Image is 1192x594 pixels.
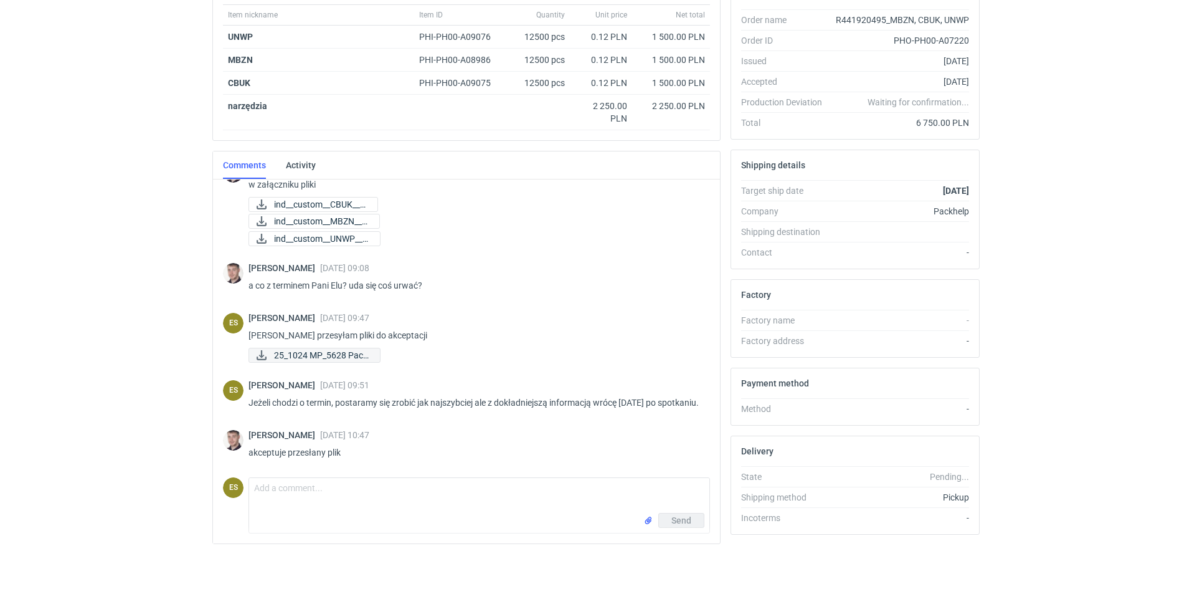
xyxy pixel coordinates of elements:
[320,263,369,273] span: [DATE] 09:08
[832,335,969,347] div: -
[248,231,373,246] div: ind__custom__UNWP__d0__oR441920495__v3.pdf
[248,348,381,363] button: 25_1024 MP_5628 Pack...
[676,10,705,20] span: Net total
[575,54,627,66] div: 0.12 PLN
[741,446,773,456] h2: Delivery
[248,395,700,410] p: Jeżeli chodzi o termin, postaramy się zrobić jak najszybciej ale z dokładniejszą informacją wrócę...
[943,186,969,196] strong: [DATE]
[741,471,832,483] div: State
[228,101,267,111] strong: narzędzia
[637,31,705,43] div: 1 500.00 PLN
[741,160,805,170] h2: Shipping details
[248,348,373,363] div: 25_1024 MP_5628 Packhelp Kartoniki 3wz.--.1A.PDF
[223,380,244,401] div: Elżbieta Sybilska
[832,246,969,259] div: -
[223,477,244,498] figcaption: ES
[741,290,771,300] h2: Factory
[248,177,700,192] p: w załączniku pliki
[223,313,244,333] div: Elżbieta Sybilska
[320,313,369,323] span: [DATE] 09:47
[741,205,832,218] div: Company
[832,75,969,88] div: [DATE]
[223,477,244,498] div: Elżbieta Sybilska
[248,328,700,343] p: [PERSON_NAME] przesyłam pliki do akceptacji
[741,184,832,197] div: Target ship date
[832,14,969,26] div: R441920495_MBZN, CBUK, UNWP
[419,54,503,66] div: PHI-PH00-A08986
[671,516,691,525] span: Send
[228,10,278,20] span: Item nickname
[248,278,700,293] p: a co z terminem Pani Elu? uda się coś urwać?
[274,232,370,246] span: ind__custom__UNWP__d...
[248,430,320,440] span: [PERSON_NAME]
[741,378,809,388] h2: Payment method
[832,314,969,327] div: -
[741,246,832,259] div: Contact
[419,31,503,43] div: PHI-PH00-A09076
[248,313,320,323] span: [PERSON_NAME]
[832,55,969,67] div: [DATE]
[228,32,253,42] strong: UNWP
[868,96,969,108] em: Waiting for confirmation...
[248,231,381,246] a: ind__custom__UNWP__d...
[223,430,244,451] img: Maciej Sikora
[536,10,565,20] span: Quantity
[248,380,320,390] span: [PERSON_NAME]
[248,445,700,460] p: akceptuje przesłany plik
[741,75,832,88] div: Accepted
[248,214,373,229] div: ind__custom__MBZN__d0__oR441920495__v3.pdf
[223,313,244,333] figcaption: ES
[223,151,266,179] a: Comments
[741,403,832,415] div: Method
[320,380,369,390] span: [DATE] 09:51
[741,96,832,108] div: Production Deviation
[741,335,832,347] div: Factory address
[508,72,570,95] div: 12500 pcs
[832,205,969,218] div: Packhelp
[741,34,832,47] div: Order ID
[741,314,832,327] div: Factory name
[741,55,832,67] div: Issued
[274,348,370,362] span: 25_1024 MP_5628 Pack...
[248,197,373,212] div: ind__custom__CBUK__d0__oR441920495__v3.pdf
[223,263,244,284] img: Maciej Sikora
[419,10,443,20] span: Item ID
[575,31,627,43] div: 0.12 PLN
[274,198,367,211] span: ind__custom__CBUK__d...
[223,380,244,401] figcaption: ES
[832,34,969,47] div: PHO-PH00-A07220
[637,54,705,66] div: 1 500.00 PLN
[248,197,378,212] a: ind__custom__CBUK__d...
[508,49,570,72] div: 12500 pcs
[286,151,316,179] a: Activity
[575,77,627,89] div: 0.12 PLN
[508,26,570,49] div: 12500 pcs
[419,77,503,89] div: PHI-PH00-A09075
[741,512,832,524] div: Incoterms
[637,77,705,89] div: 1 500.00 PLN
[658,513,704,528] button: Send
[832,491,969,504] div: Pickup
[228,78,250,88] strong: CBUK
[741,491,832,504] div: Shipping method
[832,403,969,415] div: -
[741,117,832,129] div: Total
[228,55,253,65] a: MBZN
[248,263,320,273] span: [PERSON_NAME]
[741,14,832,26] div: Order name
[930,472,969,482] em: Pending...
[637,100,705,112] div: 2 250.00 PLN
[741,226,832,238] div: Shipping destination
[274,214,369,228] span: ind__custom__MBZN__d...
[320,430,369,440] span: [DATE] 10:47
[248,214,380,229] a: ind__custom__MBZN__d...
[595,10,627,20] span: Unit price
[575,100,627,125] div: 2 250.00 PLN
[832,117,969,129] div: 6 750.00 PLN
[832,512,969,524] div: -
